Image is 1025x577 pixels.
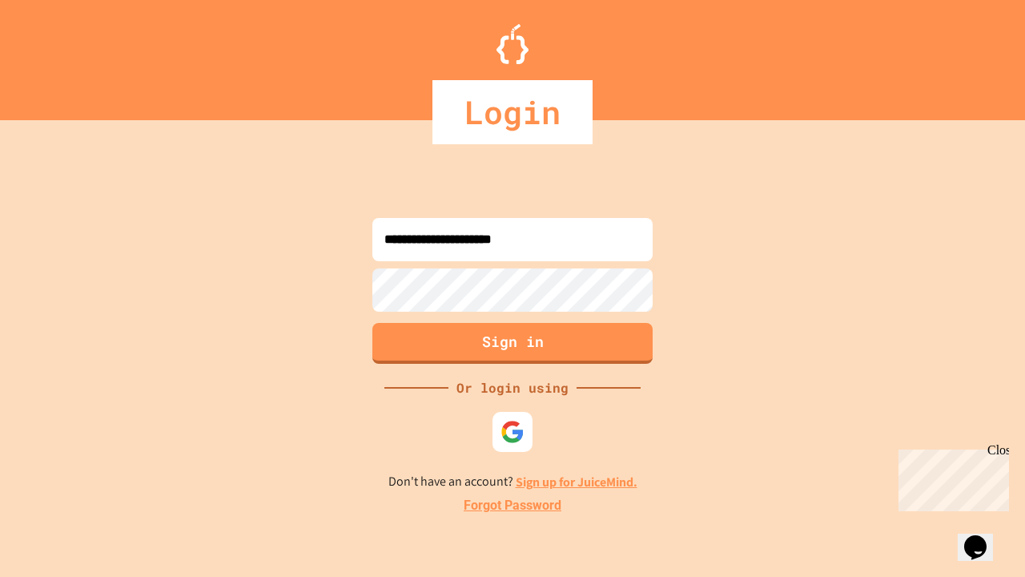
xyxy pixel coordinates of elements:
a: Sign up for JuiceMind. [516,474,637,490]
iframe: chat widget [958,513,1009,561]
a: Forgot Password [464,496,561,515]
button: Sign in [372,323,653,364]
div: Chat with us now!Close [6,6,111,102]
img: Logo.svg [496,24,529,64]
iframe: chat widget [892,443,1009,511]
div: Login [432,80,593,144]
p: Don't have an account? [388,472,637,492]
div: Or login using [448,378,577,397]
img: google-icon.svg [500,420,525,444]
